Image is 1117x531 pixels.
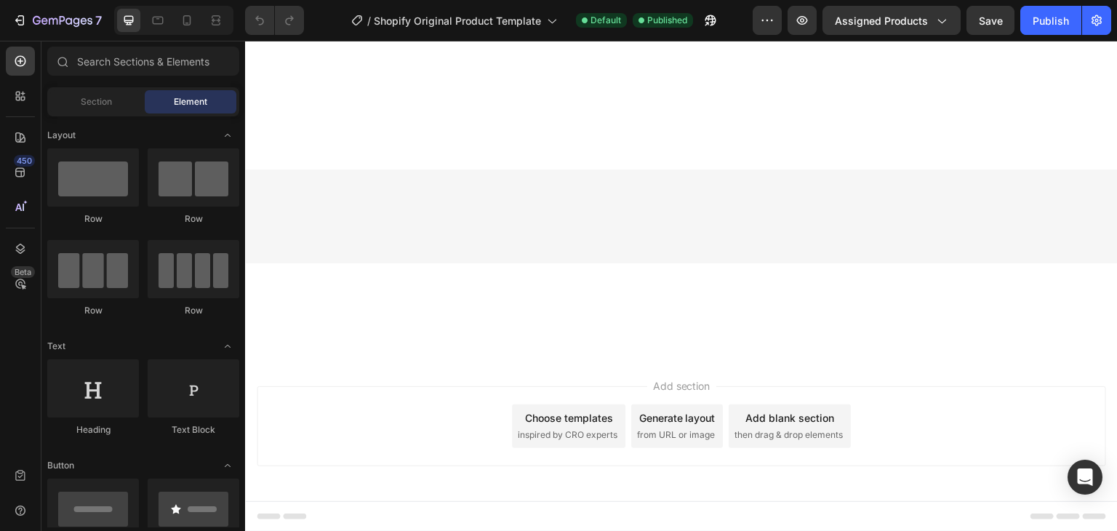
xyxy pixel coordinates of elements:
[95,12,102,29] p: 7
[280,370,368,385] div: Choose templates
[174,95,207,108] span: Element
[590,14,621,27] span: Default
[148,304,239,317] div: Row
[216,124,239,147] span: Toggle open
[489,388,598,401] span: then drag & drop elements
[47,47,239,76] input: Search Sections & Elements
[245,6,304,35] div: Undo/Redo
[148,423,239,436] div: Text Block
[1033,13,1069,28] div: Publish
[835,13,928,28] span: Assigned Products
[47,423,139,436] div: Heading
[47,212,139,225] div: Row
[273,388,372,401] span: inspired by CRO experts
[47,129,76,142] span: Layout
[14,155,35,167] div: 450
[402,338,471,353] span: Add section
[148,212,239,225] div: Row
[47,459,74,472] span: Button
[647,14,687,27] span: Published
[367,13,371,28] span: /
[500,370,589,385] div: Add blank section
[394,370,471,385] div: Generate layout
[216,335,239,358] span: Toggle open
[374,13,541,28] span: Shopify Original Product Template
[1068,460,1102,495] div: Open Intercom Messenger
[245,41,1117,531] iframe: Design area
[822,6,961,35] button: Assigned Products
[47,340,65,353] span: Text
[979,15,1003,27] span: Save
[47,304,139,317] div: Row
[392,388,470,401] span: from URL or image
[6,6,108,35] button: 7
[966,6,1014,35] button: Save
[11,266,35,278] div: Beta
[216,454,239,477] span: Toggle open
[81,95,112,108] span: Section
[1020,6,1081,35] button: Publish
